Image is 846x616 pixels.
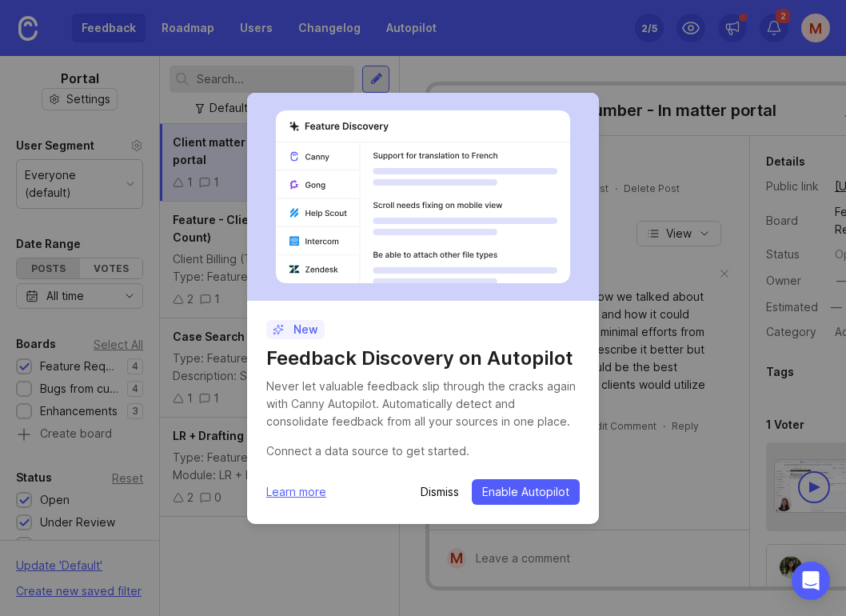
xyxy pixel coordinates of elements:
[472,479,580,505] button: Enable Autopilot
[266,442,580,460] div: Connect a data source to get started.
[792,562,830,600] div: Open Intercom Messenger
[276,110,570,283] img: autopilot-456452bdd303029aca878276f8eef889.svg
[421,484,459,500] button: Dismiss
[266,483,326,501] a: Learn more
[482,484,569,500] span: Enable Autopilot
[266,346,580,371] h1: Feedback Discovery on Autopilot
[266,378,580,430] div: Never let valuable feedback slip through the cracks again with Canny Autopilot. Automatically det...
[273,322,318,338] p: New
